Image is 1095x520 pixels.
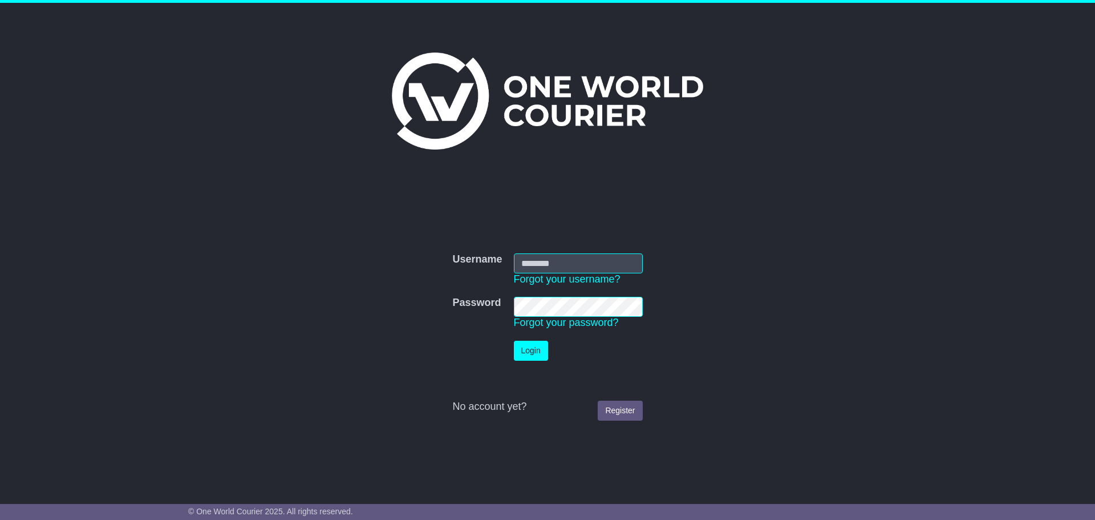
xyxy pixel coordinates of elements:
a: Forgot your password? [514,317,619,328]
div: No account yet? [452,401,642,413]
label: Password [452,297,501,309]
button: Login [514,341,548,361]
label: Username [452,253,502,266]
span: © One World Courier 2025. All rights reserved. [188,507,353,516]
a: Forgot your username? [514,273,620,285]
img: One World [392,53,703,150]
a: Register [598,401,642,421]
